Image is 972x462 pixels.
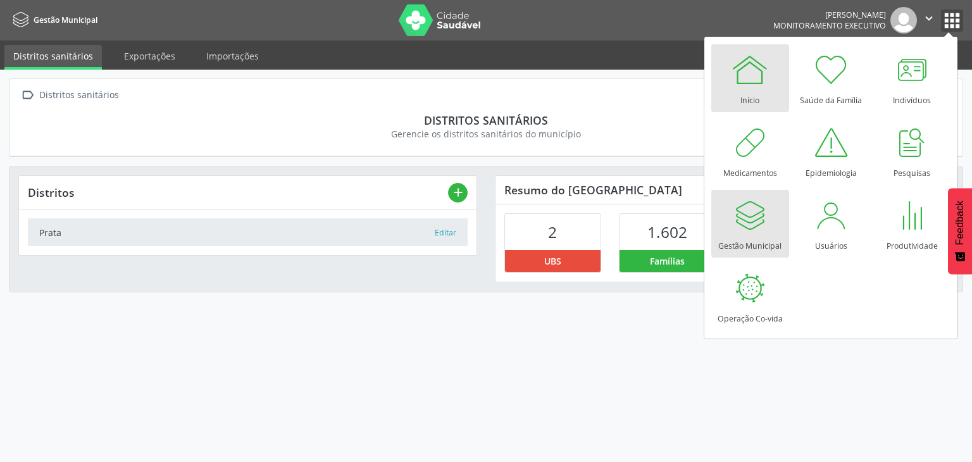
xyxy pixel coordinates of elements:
a: Epidemiologia [792,117,870,185]
div: Distritos [28,185,448,199]
a: Usuários [792,190,870,258]
a: Operação Co-vida [711,263,789,330]
div: Distritos sanitários [37,86,121,104]
a: Prata Editar [28,218,468,246]
button: Feedback - Mostrar pesquisa [948,188,972,274]
button:  [917,7,941,34]
i:  [922,11,936,25]
span: 2 [548,222,557,242]
a: Importações [197,45,268,67]
button: add [448,183,468,203]
span: Famílias [650,254,685,268]
div: Gerencie os distritos sanitários do município [27,127,945,140]
a: Gestão Municipal [9,9,97,30]
a: Início [711,44,789,112]
button: apps [941,9,963,32]
span: Feedback [954,201,966,245]
div: [PERSON_NAME] [773,9,886,20]
a: Gestão Municipal [711,190,789,258]
span: Gestão Municipal [34,15,97,25]
a: Medicamentos [711,117,789,185]
span: 1.602 [647,222,687,242]
div: Resumo do [GEOGRAPHIC_DATA] [495,176,953,204]
a: Distritos sanitários [4,45,102,70]
div: Distritos sanitários [27,113,945,127]
a: Indivíduos [873,44,951,112]
div: Prata [39,226,434,239]
a: Saúde da Família [792,44,870,112]
a: Produtividade [873,190,951,258]
i:  [18,86,37,104]
a:  Distritos sanitários [18,86,121,104]
i: add [451,185,465,199]
a: Pesquisas [873,117,951,185]
span: UBS [544,254,561,268]
button: Editar [434,227,457,239]
img: img [890,7,917,34]
span: Monitoramento Executivo [773,20,886,31]
a: Exportações [115,45,184,67]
